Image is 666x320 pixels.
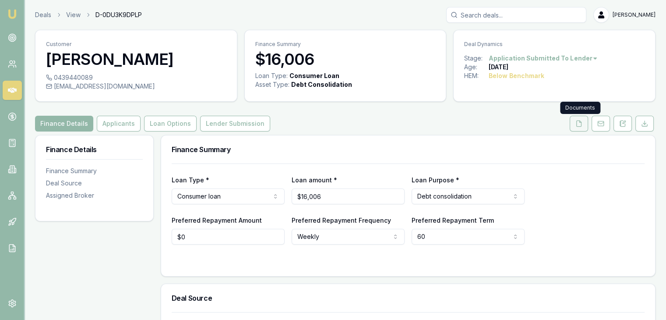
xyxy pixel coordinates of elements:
[489,63,508,71] div: [DATE]
[172,295,645,302] h3: Deal Source
[46,73,226,82] div: 0439440089
[446,7,586,23] input: Search deals
[97,116,141,132] button: Applicants
[46,146,143,153] h3: Finance Details
[255,71,288,80] div: Loan Type:
[172,146,645,153] h3: Finance Summary
[255,80,289,89] div: Asset Type :
[464,71,489,80] div: HEM:
[95,116,142,132] a: Applicants
[142,116,198,132] a: Loan Options
[95,11,142,19] span: D-0DU3K9DPLP
[255,41,436,48] p: Finance Summary
[46,50,226,68] h3: [PERSON_NAME]
[172,217,262,224] label: Preferred Repayment Amount
[489,71,544,80] div: Below Benchmark
[412,176,459,184] label: Loan Purpose *
[46,82,226,91] div: [EMAIL_ADDRESS][DOMAIN_NAME]
[255,50,436,68] h3: $16,006
[292,188,405,204] input: $
[46,179,143,188] div: Deal Source
[412,217,494,224] label: Preferred Repayment Term
[172,176,209,184] label: Loan Type *
[144,116,197,132] button: Loan Options
[66,11,81,19] a: View
[560,102,600,114] div: Documents
[46,41,226,48] p: Customer
[35,116,93,132] button: Finance Details
[46,167,143,175] div: Finance Summary
[7,9,18,19] img: emu-icon-u.png
[198,116,272,132] a: Lender Submission
[291,80,352,89] div: Debt Consolidation
[35,11,51,19] a: Deals
[35,116,95,132] a: Finance Details
[464,63,489,71] div: Age:
[464,41,645,48] p: Deal Dynamics
[289,71,339,80] div: Consumer Loan
[613,11,655,18] span: [PERSON_NAME]
[292,217,391,224] label: Preferred Repayment Frequency
[46,191,143,200] div: Assigned Broker
[292,176,337,184] label: Loan amount *
[35,11,142,19] nav: breadcrumb
[489,54,598,63] button: Application Submitted To Lender
[172,229,285,245] input: $
[464,54,489,63] div: Stage:
[200,116,270,132] button: Lender Submission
